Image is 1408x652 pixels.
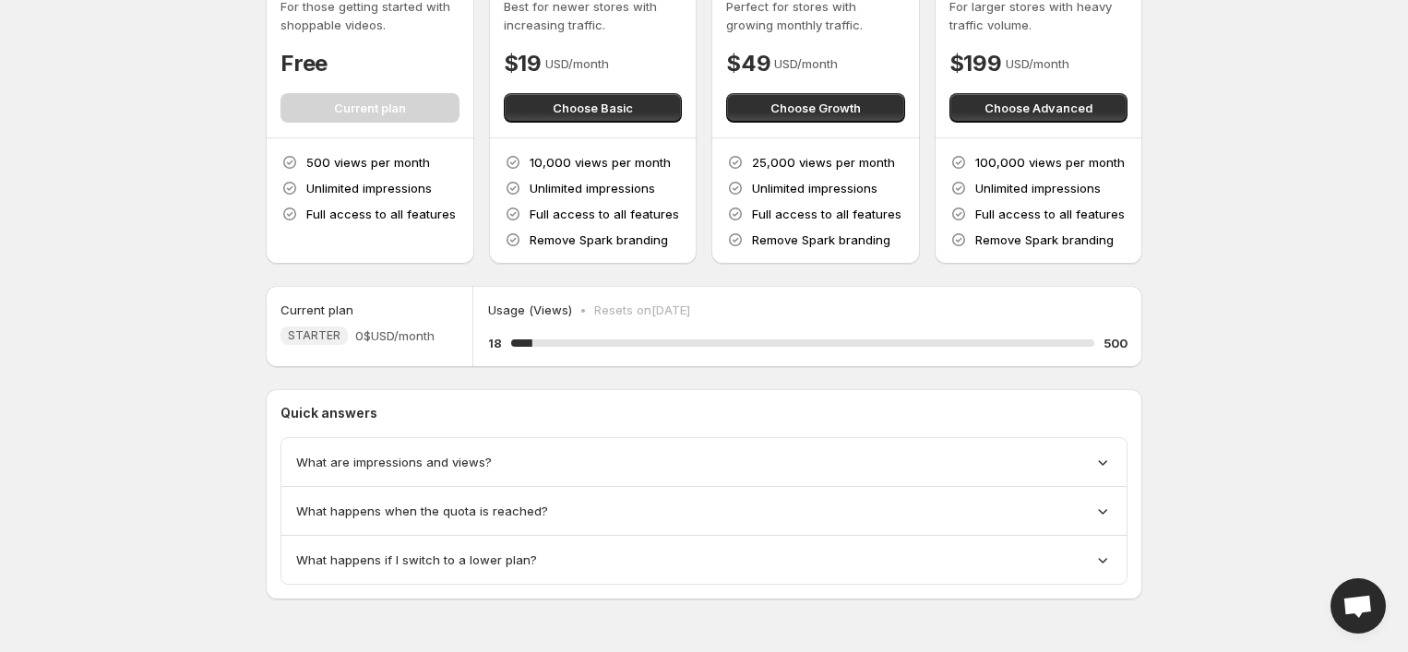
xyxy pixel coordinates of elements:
[774,54,838,73] p: USD/month
[726,49,770,78] h4: $49
[579,301,587,319] p: •
[355,326,435,345] span: 0$ USD/month
[296,453,492,471] span: What are impressions and views?
[306,179,432,197] p: Unlimited impressions
[1104,334,1128,352] h5: 500
[280,404,1128,422] p: Quick answers
[530,205,679,223] p: Full access to all features
[296,502,548,520] span: What happens when the quota is reached?
[306,153,430,172] p: 500 views per month
[984,99,1092,117] span: Choose Advanced
[530,231,668,249] p: Remove Spark branding
[975,231,1114,249] p: Remove Spark branding
[545,54,609,73] p: USD/month
[488,334,502,352] h5: 18
[280,301,353,319] h5: Current plan
[306,205,456,223] p: Full access to all features
[975,205,1125,223] p: Full access to all features
[530,179,655,197] p: Unlimited impressions
[752,153,895,172] p: 25,000 views per month
[770,99,861,117] span: Choose Growth
[975,179,1101,197] p: Unlimited impressions
[949,49,1002,78] h4: $199
[504,49,542,78] h4: $19
[288,328,340,343] span: STARTER
[594,301,690,319] p: Resets on [DATE]
[726,93,905,123] button: Choose Growth
[553,99,633,117] span: Choose Basic
[504,93,683,123] button: Choose Basic
[488,301,572,319] p: Usage (Views)
[752,205,901,223] p: Full access to all features
[975,153,1125,172] p: 100,000 views per month
[1330,578,1386,634] a: Open chat
[752,231,890,249] p: Remove Spark branding
[752,179,877,197] p: Unlimited impressions
[296,551,537,569] span: What happens if I switch to a lower plan?
[949,93,1128,123] button: Choose Advanced
[280,49,328,78] h4: Free
[530,153,671,172] p: 10,000 views per month
[1006,54,1069,73] p: USD/month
